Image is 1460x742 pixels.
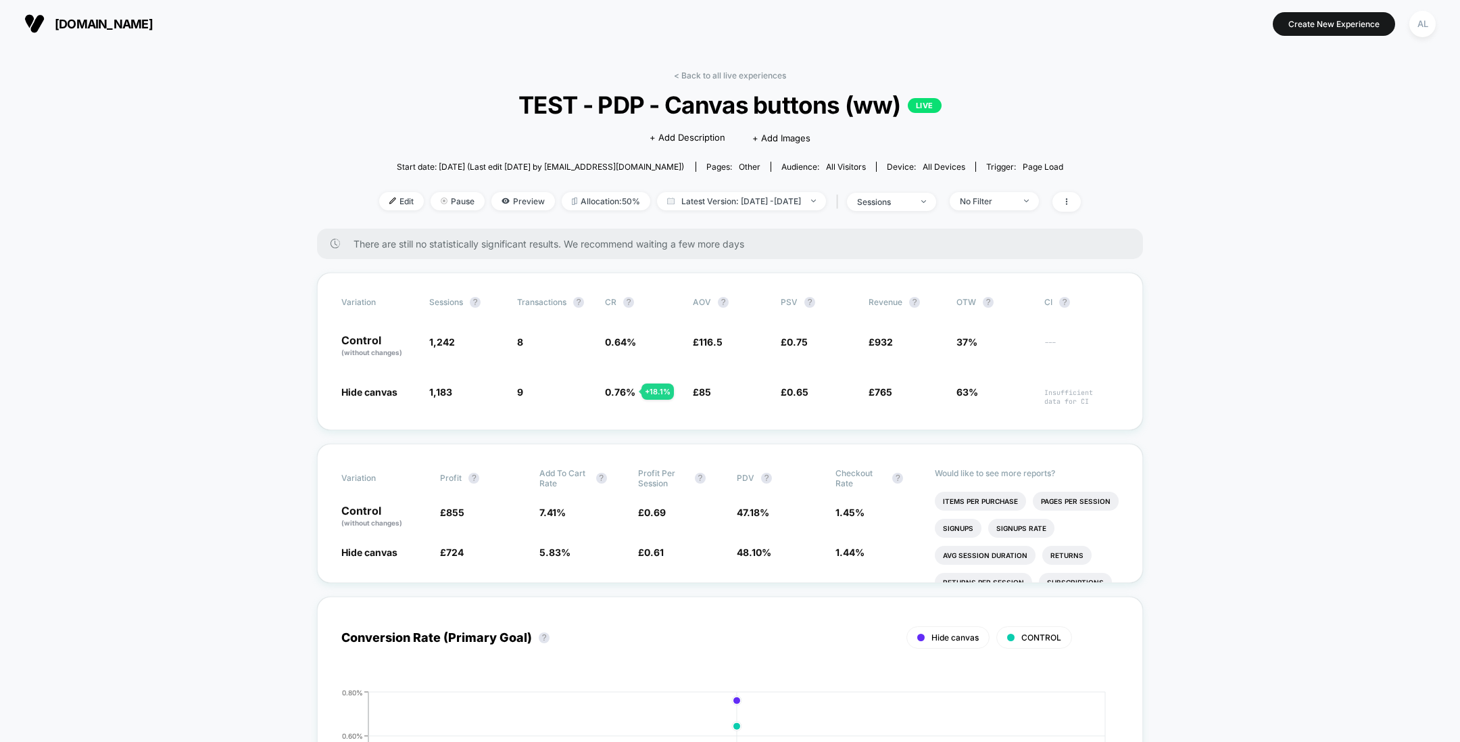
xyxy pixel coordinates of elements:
span: 9 [517,386,523,398]
span: Pause [431,192,485,210]
span: £ [440,507,464,518]
button: ? [623,297,634,308]
span: £ [781,336,808,348]
img: end [921,200,926,203]
span: Hide canvas [341,386,397,398]
span: £ [693,336,723,348]
span: TEST - PDP - Canvas buttons (ww) [414,91,1046,119]
img: Visually logo [24,14,45,34]
span: Checkout Rate [835,468,885,488]
span: CR [605,297,616,307]
span: (without changes) [341,348,402,356]
img: end [441,198,447,204]
li: Pages Per Session [1033,492,1119,511]
button: AL [1405,10,1440,38]
span: 0.65 [787,386,808,398]
span: (without changes) [341,519,402,527]
span: Sessions [429,297,463,307]
span: Device: [876,162,975,172]
span: 724 [446,547,464,558]
span: £ [869,336,893,348]
span: 0.69 [644,507,666,518]
p: Control [341,505,427,528]
span: Variation [341,297,416,308]
span: 85 [699,386,711,398]
p: Would like to see more reports? [935,468,1119,478]
span: PSV [781,297,798,307]
span: + Add Images [752,133,810,143]
button: ? [573,297,584,308]
button: ? [804,297,815,308]
div: Trigger: [986,162,1063,172]
p: Control [341,335,416,358]
div: Pages: [706,162,760,172]
span: Variation [341,468,416,488]
span: OTW [956,297,1031,308]
span: CONTROL [1021,632,1061,643]
span: PDV [737,473,754,483]
span: 855 [446,507,464,518]
span: £ [781,386,808,398]
span: CI [1044,297,1119,308]
span: 48.10 % [737,547,771,558]
tspan: 0.80% [342,688,363,696]
span: 8 [517,336,523,348]
button: ? [892,473,903,484]
li: Subscriptions [1039,573,1112,592]
span: | [833,192,847,212]
span: all devices [923,162,965,172]
button: ? [468,473,479,484]
li: Items Per Purchase [935,492,1026,511]
span: Profit Per Session [638,468,688,488]
span: + Add Description [650,131,725,145]
span: 7.41 % [539,507,566,518]
span: Hide canvas [341,547,397,558]
span: Profit [440,473,462,483]
span: Edit [379,192,424,210]
a: < Back to all live experiences [674,70,786,80]
span: £ [440,547,464,558]
span: Hide canvas [931,632,979,643]
span: 47.18 % [737,507,769,518]
span: 0.61 [644,547,664,558]
img: end [811,200,816,202]
span: Latest Version: [DATE] - [DATE] [657,192,826,210]
span: £ [869,386,892,398]
button: ? [718,297,729,308]
span: 1.44 % [835,547,865,558]
span: 932 [875,336,893,348]
img: end [1024,200,1029,202]
img: rebalance [572,198,577,205]
span: 0.64 % [605,336,636,348]
button: Create New Experience [1273,12,1395,36]
div: Audience: [781,162,866,172]
span: £ [693,386,711,398]
span: 765 [875,386,892,398]
span: 1,242 [429,336,455,348]
button: ? [539,632,550,643]
span: Page Load [1023,162,1063,172]
li: Returns Per Session [935,573,1032,592]
span: 5.83 % [539,547,570,558]
span: £ [638,547,664,558]
span: Insufficient data for CI [1044,388,1119,406]
span: Start date: [DATE] (Last edit [DATE] by [EMAIL_ADDRESS][DOMAIN_NAME]) [397,162,684,172]
span: 1,183 [429,386,452,398]
span: 63% [956,386,978,398]
span: 1.45 % [835,507,865,518]
span: Revenue [869,297,902,307]
li: Returns [1042,546,1092,565]
span: 116.5 [699,336,723,348]
button: ? [596,473,607,484]
span: 37% [956,336,977,348]
div: + 18.1 % [641,384,674,400]
span: 0.75 [787,336,808,348]
span: AOV [693,297,711,307]
img: calendar [667,198,675,204]
div: No Filter [960,196,1014,206]
button: ? [983,297,994,308]
span: Transactions [517,297,566,307]
button: ? [761,473,772,484]
div: AL [1409,11,1436,37]
button: ? [470,297,481,308]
